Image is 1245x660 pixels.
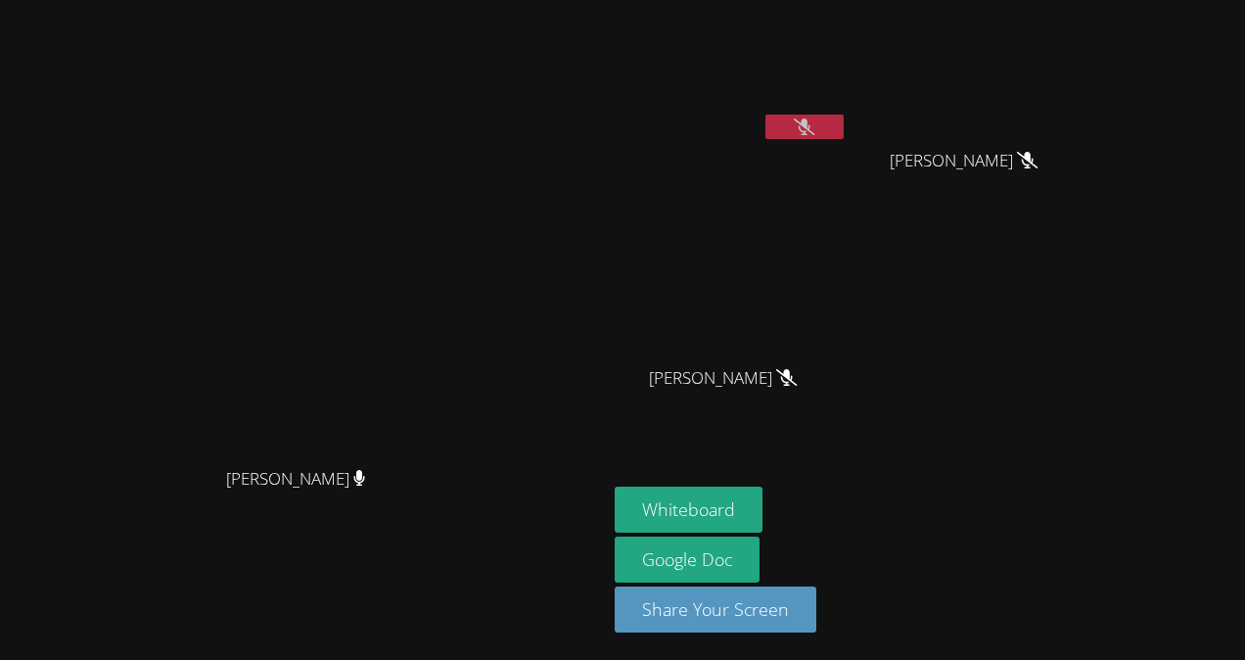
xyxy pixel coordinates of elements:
[615,487,762,533] button: Whiteboard
[615,587,816,633] button: Share Your Screen
[615,537,760,583] a: Google Doc
[649,364,797,393] span: [PERSON_NAME]
[226,465,366,494] span: [PERSON_NAME]
[890,147,1037,175] span: [PERSON_NAME]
